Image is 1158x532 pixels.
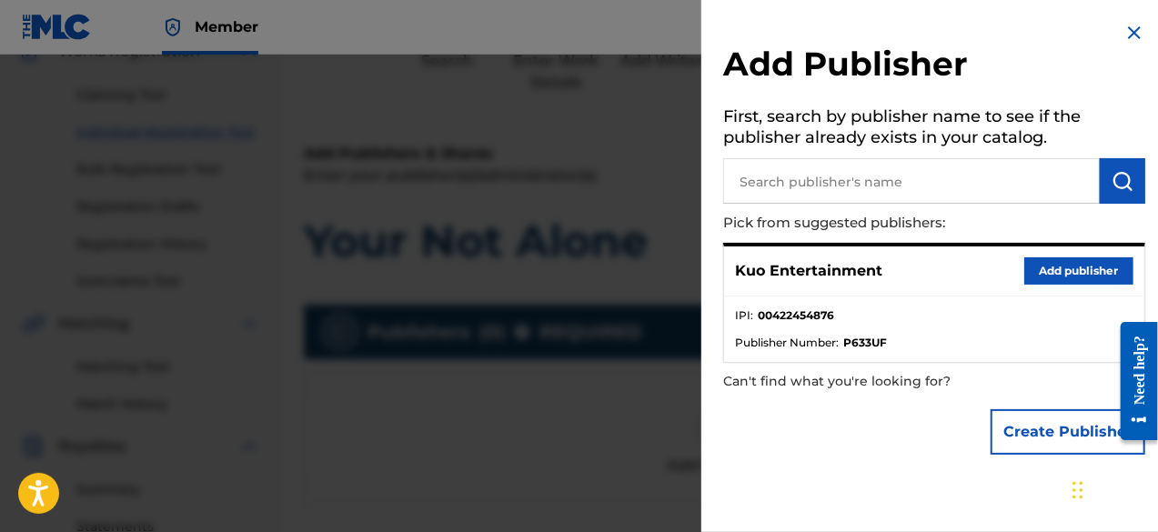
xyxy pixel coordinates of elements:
[1067,445,1158,532] iframe: Chat Widget
[723,363,1042,400] p: Can't find what you're looking for?
[1072,463,1083,517] div: Drag
[843,335,887,351] strong: P633UF
[195,16,258,37] span: Member
[735,260,882,282] p: Kuo Entertainment
[723,44,1145,90] h2: Add Publisher
[1024,257,1133,285] button: Add publisher
[723,158,1100,204] input: Search publisher's name
[1112,170,1133,192] img: Search Works
[735,335,839,351] span: Publisher Number :
[22,14,92,40] img: MLC Logo
[1107,308,1158,455] iframe: Resource Center
[162,16,184,38] img: Top Rightsholder
[723,204,1042,243] p: Pick from suggested publishers:
[723,101,1145,158] h5: First, search by publisher name to see if the publisher already exists in your catalog.
[735,307,753,324] span: IPI :
[991,409,1145,455] button: Create Publisher
[758,307,834,324] strong: 00422454876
